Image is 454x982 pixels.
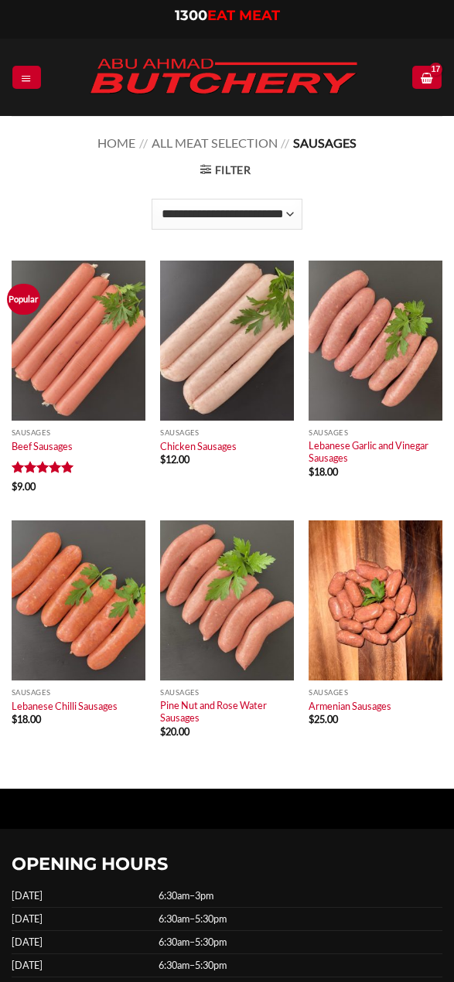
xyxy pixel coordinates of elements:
span: EAT MEAT [207,7,280,24]
a: Home [97,135,135,150]
p: Sausages [160,428,294,437]
a: Lebanese Chilli Sausages [12,700,118,712]
td: [DATE] [12,954,153,977]
a: Lebanese Garlic and Vinegar Sausages [309,439,442,465]
a: Pine Nut and Rose Water Sausages [160,699,294,725]
span: $ [12,480,17,493]
td: 6:30am–5:30pm [153,931,442,954]
bdi: 18.00 [309,465,338,478]
img: Abu Ahmad Butchery [77,48,370,107]
span: // [139,135,148,150]
span: // [281,135,289,150]
td: [DATE] [12,908,153,931]
td: 6:30am–5:30pm [153,908,442,931]
td: [DATE] [12,884,153,907]
bdi: 18.00 [12,713,41,725]
p: Sausages [309,428,442,437]
a: All Meat Selection [152,135,278,150]
a: Filter [200,163,251,177]
p: Sausages [12,688,145,697]
bdi: 9.00 [12,480,36,493]
span: $ [12,713,17,725]
bdi: 20.00 [160,725,189,738]
span: Sausages [293,135,357,150]
img: Lebanese Garlic and Vinegar Sausages [309,261,442,421]
bdi: 12.00 [160,453,189,465]
img: Armenian Sausages [309,520,442,680]
span: $ [309,465,314,478]
a: Chicken Sausages [160,440,237,452]
select: Shop order [152,199,302,230]
img: Chicken-Sausages [160,261,294,421]
span: $ [160,453,166,465]
span: $ [160,725,166,738]
img: Pine Nut and Rose Water Sausages [160,520,294,680]
a: Menu [12,66,40,88]
td: [DATE] [12,931,153,954]
bdi: 25.00 [309,713,338,725]
a: Beef Sausages [12,440,73,452]
div: Rated 5 out of 5 [12,461,74,476]
p: Sausages [160,688,294,697]
p: Sausages [309,688,442,697]
a: 1300EAT MEAT [175,7,280,24]
h2: OPENING HOURS [12,853,442,875]
p: Sausages [12,428,145,437]
img: Beef Sausages [12,261,145,421]
a: Armenian Sausages [309,700,391,712]
td: 6:30am–5:30pm [153,954,442,977]
span: Rated out of 5 [12,461,74,479]
a: View cart [412,66,441,88]
img: Lebanese-Chilli-Sausages (per 1Kg) [12,520,145,680]
span: $ [309,713,314,725]
td: 6:30am–3pm [153,884,442,907]
span: 1300 [175,7,207,24]
strong: Filter [215,163,251,176]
